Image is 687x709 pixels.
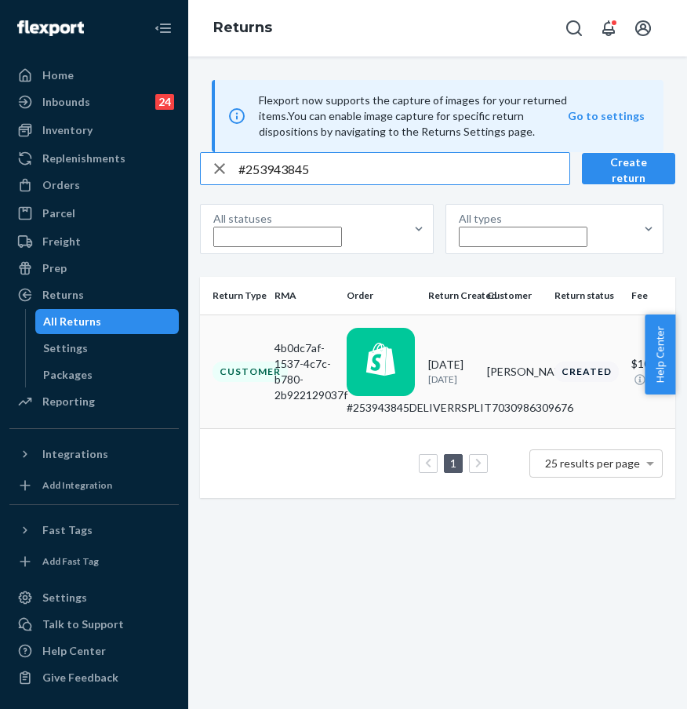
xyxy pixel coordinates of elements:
div: All types [459,211,502,227]
div: Fast Tags [42,522,93,538]
a: Inbounds24 [9,89,179,115]
div: Replenishments [42,151,125,166]
span: You can enable image capture for specific return dispositions by navigating to the Returns Settin... [259,109,535,138]
div: Settings [42,590,87,605]
button: Close Navigation [147,13,179,44]
input: Search returns by rma, id, tracking number [238,153,569,184]
div: #253943845DELIVERRSPLIT7030986309676 [347,400,416,416]
div: Talk to Support [42,616,124,632]
th: RMA [268,277,340,315]
input: All types [459,227,587,247]
a: Settings [35,336,180,361]
div: Reporting [42,394,95,409]
div: All Returns [43,314,101,329]
button: Create return [582,153,675,184]
a: Prep [9,256,179,281]
a: Home [9,63,179,88]
a: Returns [213,19,272,36]
div: 24 [155,94,174,110]
th: Return Created [422,277,481,315]
a: Parcel [9,201,179,226]
td: $10.44 [625,315,675,429]
div: 4b0dc7af-1537-4c7c-b780-2b922129037f [274,340,334,403]
a: Page 1 is your current page [447,456,460,470]
div: Returns [42,287,84,303]
div: Created [554,362,619,381]
a: Add Fast Tag [9,549,179,574]
th: Fee [625,277,675,315]
a: Freight [9,229,179,254]
a: All Returns [35,309,180,334]
div: Inventory [42,122,93,138]
a: Reporting [9,389,179,414]
ol: breadcrumbs [201,5,285,51]
img: Flexport logo [17,20,84,36]
div: Help Center [42,643,106,659]
button: Fast Tags [9,518,179,543]
a: Inventory [9,118,179,143]
button: Help Center [645,315,675,394]
div: Parcel [42,205,75,221]
div: All statuses [213,211,272,227]
a: Settings [9,585,179,610]
button: Go to settings [568,108,645,124]
a: Help Center [9,638,179,664]
input: All statuses [213,227,342,247]
div: Inbounds [42,94,90,110]
div: [PERSON_NAME] [487,364,543,380]
button: Open notifications [593,13,624,44]
div: Give Feedback [42,670,118,685]
th: Return status [548,277,625,315]
p: [DATE] [428,373,474,386]
button: Open Search Box [558,13,590,44]
button: Open account menu [627,13,659,44]
span: 25 results per page [545,456,640,470]
th: Return Type [200,277,268,315]
a: Packages [35,362,180,387]
a: Orders [9,173,179,198]
button: Give Feedback [9,665,179,690]
div: Prep [42,260,67,276]
a: Add Integration [9,473,179,498]
div: Packages [43,367,93,383]
div: Settings [43,340,88,356]
span: Flexport now supports the capture of images for your returned items. [259,93,567,122]
th: Customer [481,277,549,315]
div: Freight [42,234,81,249]
a: Replenishments [9,146,179,171]
th: Order [340,277,422,315]
button: Integrations [9,442,179,467]
a: Talk to Support [9,612,179,637]
div: Customer [213,362,288,381]
div: Add Integration [42,478,112,492]
a: Returns [9,282,179,307]
div: Add Fast Tag [42,554,99,568]
div: Integrations [42,446,108,462]
div: [DATE] [428,357,474,386]
div: Orders [42,177,80,193]
div: Home [42,67,74,83]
